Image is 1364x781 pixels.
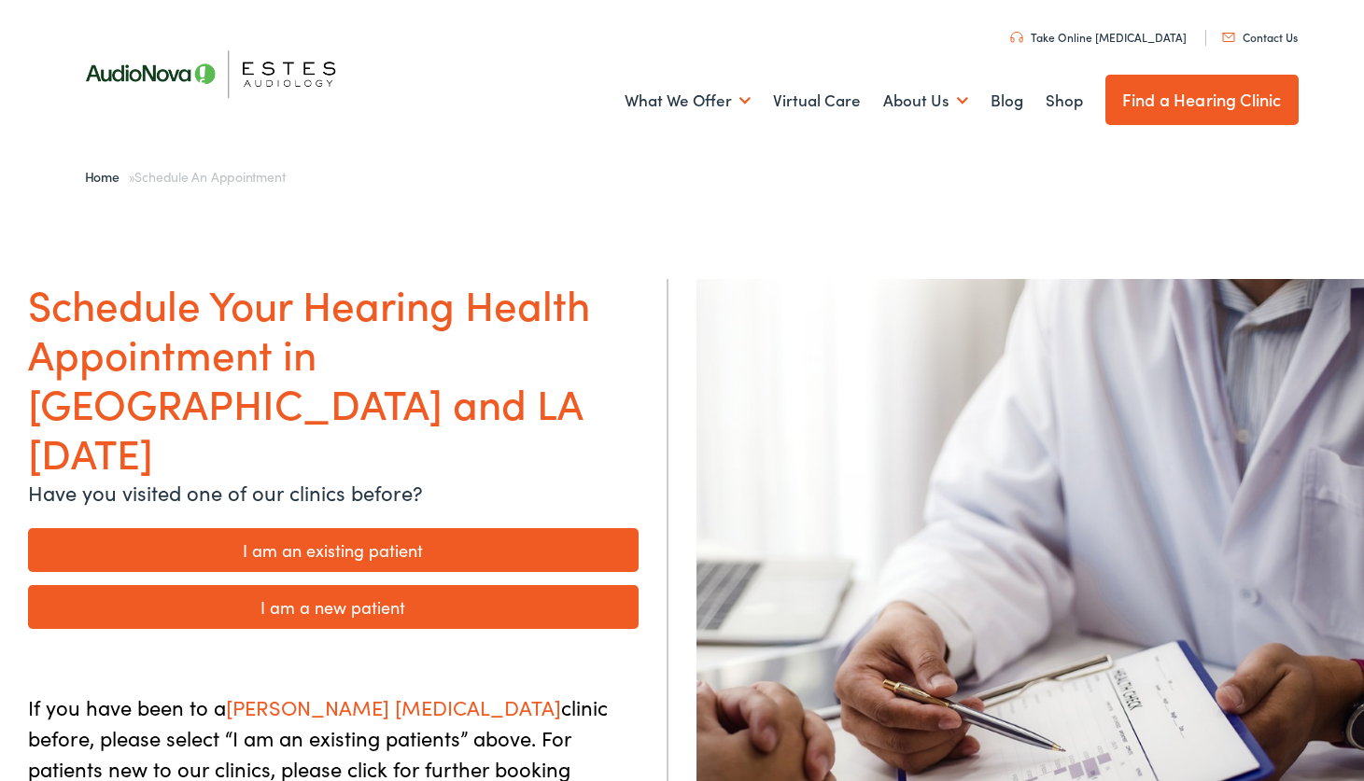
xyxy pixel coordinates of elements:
[85,167,286,186] span: »
[134,167,285,186] span: Schedule an Appointment
[28,477,639,508] p: Have you visited one of our clinics before?
[1222,33,1235,42] img: utility icon
[1010,29,1187,45] a: Take Online [MEDICAL_DATA]
[625,66,751,135] a: What We Offer
[28,528,639,572] a: I am an existing patient
[1105,75,1299,125] a: Find a Hearing Clinic
[1010,32,1023,43] img: utility icon
[28,279,639,476] h1: Schedule Your Hearing Health Appointment in [GEOGRAPHIC_DATA] and LA [DATE]
[773,66,861,135] a: Virtual Care
[883,66,968,135] a: About Us
[28,585,639,629] a: I am a new patient
[991,66,1023,135] a: Blog
[1046,66,1083,135] a: Shop
[1222,29,1298,45] a: Contact Us
[85,167,129,186] a: Home
[226,692,561,721] span: [PERSON_NAME] [MEDICAL_DATA]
